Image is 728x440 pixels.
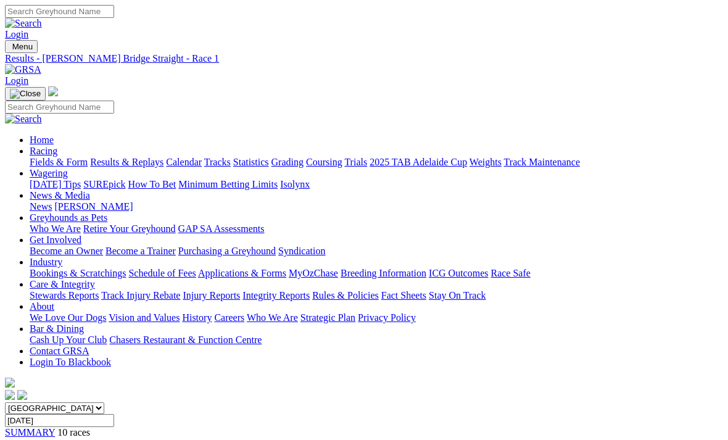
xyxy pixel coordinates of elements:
[30,301,54,312] a: About
[90,157,163,167] a: Results & Replays
[30,157,723,168] div: Racing
[204,157,231,167] a: Tracks
[83,223,176,234] a: Retire Your Greyhound
[300,312,355,323] a: Strategic Plan
[5,40,38,53] button: Toggle navigation
[381,290,426,301] a: Fact Sheets
[30,246,723,257] div: Get Involved
[306,157,342,167] a: Coursing
[30,179,723,190] div: Wagering
[101,290,180,301] a: Track Injury Rebate
[5,114,42,125] img: Search
[30,312,723,323] div: About
[30,334,107,345] a: Cash Up Your Club
[469,157,502,167] a: Weights
[5,53,723,64] a: Results - [PERSON_NAME] Bridge Straight - Race 1
[280,179,310,189] a: Isolynx
[128,179,176,189] a: How To Bet
[30,279,95,289] a: Care & Integrity
[178,246,276,256] a: Purchasing a Greyhound
[30,257,62,267] a: Industry
[30,268,126,278] a: Bookings & Scratchings
[278,246,325,256] a: Syndication
[83,179,125,189] a: SUREpick
[178,179,278,189] a: Minimum Betting Limits
[178,223,265,234] a: GAP SA Assessments
[271,157,304,167] a: Grading
[12,42,33,51] span: Menu
[182,312,212,323] a: History
[490,268,530,278] a: Race Safe
[166,157,202,167] a: Calendar
[30,223,81,234] a: Who We Are
[289,268,338,278] a: MyOzChase
[30,323,84,334] a: Bar & Dining
[247,312,298,323] a: Who We Are
[30,268,723,279] div: Industry
[214,312,244,323] a: Careers
[5,29,28,39] a: Login
[429,268,488,278] a: ICG Outcomes
[30,357,111,367] a: Login To Blackbook
[5,75,28,86] a: Login
[30,201,723,212] div: News & Media
[30,201,52,212] a: News
[5,18,42,29] img: Search
[183,290,240,301] a: Injury Reports
[370,157,467,167] a: 2025 TAB Adelaide Cup
[17,390,27,400] img: twitter.svg
[504,157,580,167] a: Track Maintenance
[5,390,15,400] img: facebook.svg
[30,190,90,201] a: News & Media
[128,268,196,278] a: Schedule of Fees
[109,334,262,345] a: Chasers Restaurant & Function Centre
[5,64,41,75] img: GRSA
[358,312,416,323] a: Privacy Policy
[429,290,486,301] a: Stay On Track
[30,290,723,301] div: Care & Integrity
[312,290,379,301] a: Rules & Policies
[30,235,81,245] a: Get Involved
[30,246,103,256] a: Become an Owner
[30,312,106,323] a: We Love Our Dogs
[5,414,114,427] input: Select date
[5,427,55,438] a: SUMMARY
[30,157,88,167] a: Fields & Form
[30,290,99,301] a: Stewards Reports
[30,179,81,189] a: [DATE] Tips
[54,201,133,212] a: [PERSON_NAME]
[10,89,41,99] img: Close
[341,268,426,278] a: Breeding Information
[30,334,723,346] div: Bar & Dining
[105,246,176,256] a: Become a Trainer
[233,157,269,167] a: Statistics
[48,86,58,96] img: logo-grsa-white.png
[5,378,15,388] img: logo-grsa-white.png
[57,427,90,438] span: 10 races
[30,223,723,235] div: Greyhounds as Pets
[30,212,107,223] a: Greyhounds as Pets
[5,101,114,114] input: Search
[30,168,68,178] a: Wagering
[30,146,57,156] a: Racing
[344,157,367,167] a: Trials
[5,87,46,101] button: Toggle navigation
[30,135,54,145] a: Home
[242,290,310,301] a: Integrity Reports
[109,312,180,323] a: Vision and Values
[5,5,114,18] input: Search
[198,268,286,278] a: Applications & Forms
[30,346,89,356] a: Contact GRSA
